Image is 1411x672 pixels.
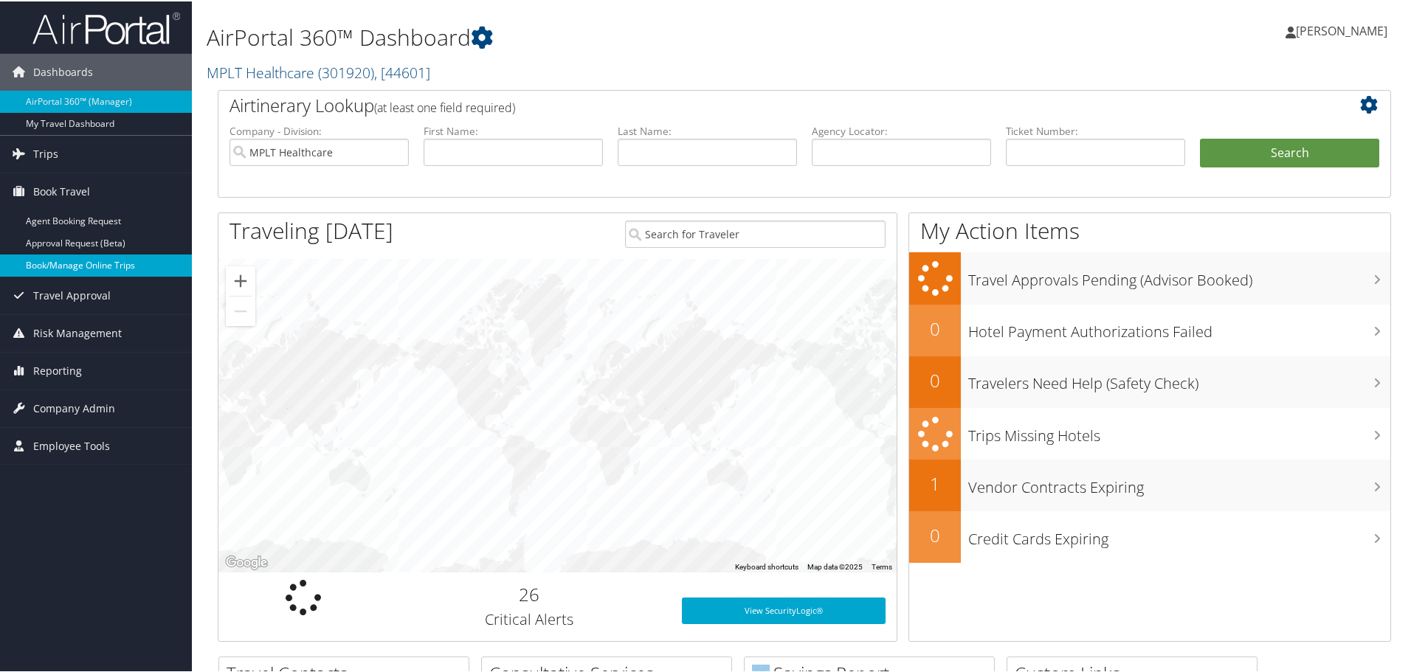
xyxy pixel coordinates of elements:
[1200,137,1379,167] button: Search
[968,417,1390,445] h3: Trips Missing Hotels
[735,561,798,571] button: Keyboard shortcuts
[909,458,1390,510] a: 1Vendor Contracts Expiring
[374,61,430,81] span: , [ 44601 ]
[33,426,110,463] span: Employee Tools
[207,21,1004,52] h1: AirPortal 360™ Dashboard
[226,265,255,294] button: Zoom in
[909,367,961,392] h2: 0
[909,406,1390,459] a: Trips Missing Hotels
[33,276,111,313] span: Travel Approval
[318,61,374,81] span: ( 301920 )
[909,470,961,495] h2: 1
[230,91,1282,117] h2: Airtinerary Lookup
[1006,122,1185,137] label: Ticket Number:
[618,122,797,137] label: Last Name:
[968,468,1390,496] h3: Vendor Contracts Expiring
[682,596,886,623] a: View SecurityLogic®
[968,364,1390,392] h3: Travelers Need Help (Safety Check)
[207,61,430,81] a: MPLT Healthcare
[399,581,660,606] h2: 26
[872,561,892,569] a: Terms (opens in new tab)
[33,134,58,171] span: Trips
[807,561,863,569] span: Map data ©2025
[625,219,886,246] input: Search for Traveler
[968,261,1390,289] h3: Travel Approvals Pending (Advisor Booked)
[909,510,1390,561] a: 0Credit Cards Expiring
[424,122,603,137] label: First Name:
[812,122,991,137] label: Agency Locator:
[1296,21,1387,38] span: [PERSON_NAME]
[33,314,122,350] span: Risk Management
[230,122,409,137] label: Company - Division:
[33,351,82,388] span: Reporting
[222,552,271,571] a: Open this area in Google Maps (opens a new window)
[399,608,660,628] h3: Critical Alerts
[1286,7,1402,52] a: [PERSON_NAME]
[968,520,1390,548] h3: Credit Cards Expiring
[909,522,961,547] h2: 0
[909,303,1390,355] a: 0Hotel Payment Authorizations Failed
[226,295,255,325] button: Zoom out
[909,315,961,340] h2: 0
[230,214,393,245] h1: Traveling [DATE]
[32,10,180,44] img: airportal-logo.png
[33,389,115,426] span: Company Admin
[33,52,93,89] span: Dashboards
[909,355,1390,406] a: 0Travelers Need Help (Safety Check)
[909,214,1390,245] h1: My Action Items
[222,552,271,571] img: Google
[909,251,1390,303] a: Travel Approvals Pending (Advisor Booked)
[33,172,90,209] span: Book Travel
[374,98,515,114] span: (at least one field required)
[968,313,1390,341] h3: Hotel Payment Authorizations Failed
